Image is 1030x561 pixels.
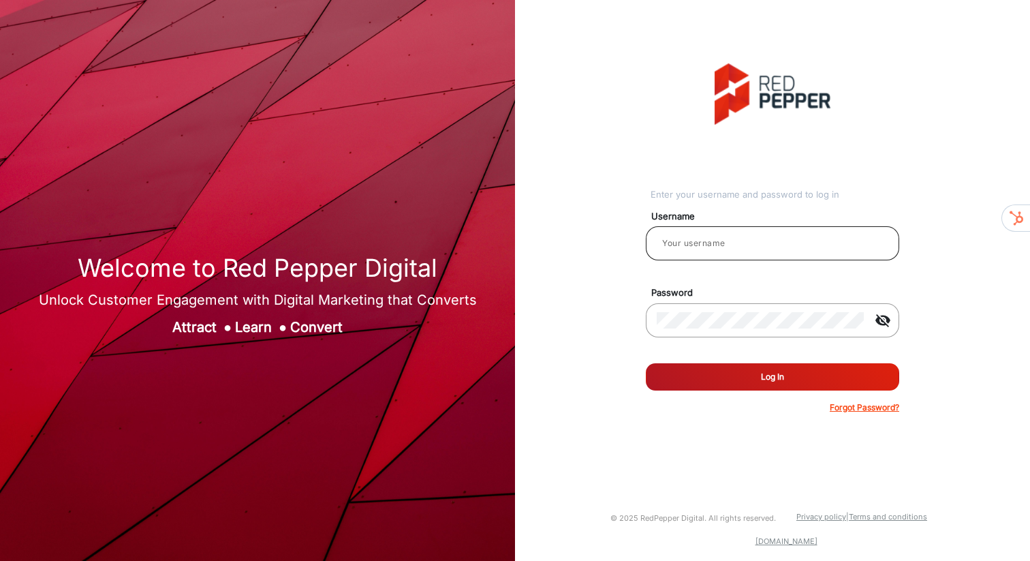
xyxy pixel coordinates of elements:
mat-label: Username [641,210,915,224]
div: Enter your username and password to log in [651,188,899,202]
input: Your username [657,235,888,252]
div: Unlock Customer Engagement with Digital Marketing that Converts [39,290,477,310]
a: Terms and conditions [849,512,927,521]
span: ● [279,319,287,335]
a: Privacy policy [796,512,846,521]
a: [DOMAIN_NAME] [755,536,817,546]
img: vmg-logo [715,63,830,125]
mat-label: Password [641,286,915,300]
div: Attract Learn Convert [39,317,477,337]
p: Forgot Password? [830,401,899,414]
h1: Welcome to Red Pepper Digital [39,254,477,283]
mat-icon: visibility_off [867,312,899,329]
small: © 2025 RedPepper Digital. All rights reserved. [610,513,776,523]
a: | [846,512,849,521]
span: ● [223,319,232,335]
button: Log In [646,363,899,391]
